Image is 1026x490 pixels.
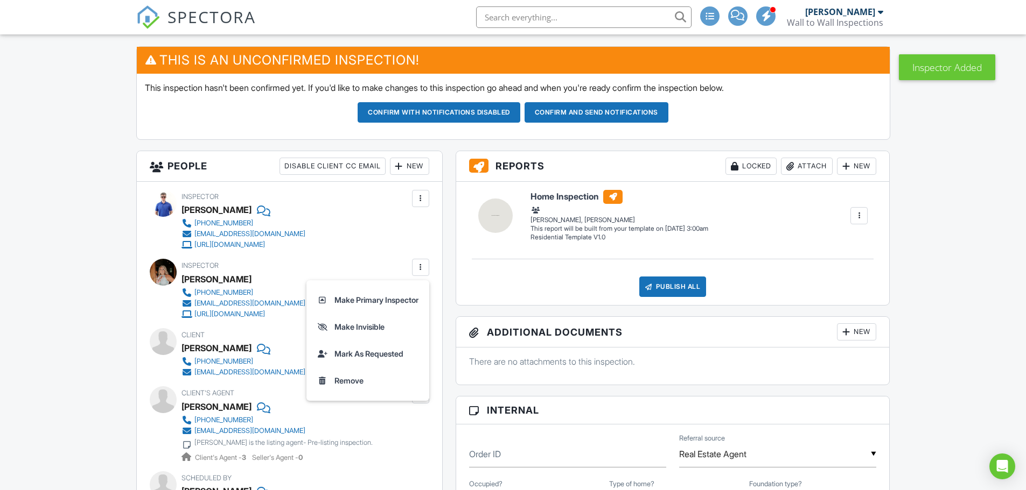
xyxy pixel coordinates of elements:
[787,17,883,28] div: Wall to Wall Inspections
[182,367,305,378] a: [EMAIL_ADDRESS][DOMAIN_NAME]
[280,158,386,175] div: Disable Client CC Email
[313,314,423,340] a: Make Invisible
[182,331,205,339] span: Client
[182,239,305,250] a: [URL][DOMAIN_NAME]
[525,102,668,123] button: Confirm and send notifications
[837,158,876,175] div: New
[137,47,890,73] h3: This is an Unconfirmed Inspection!
[531,190,708,204] h6: Home Inspection
[182,415,373,425] a: [PHONE_NUMBER]
[136,15,256,37] a: SPECTORA
[194,427,305,435] div: [EMAIL_ADDRESS][DOMAIN_NAME]
[531,224,708,233] div: This report will be built from your template on [DATE] 3:00am
[476,6,692,28] input: Search everything...
[194,438,373,447] div: [PERSON_NAME] is the listing agent- Pre-listing inspection.
[182,298,305,309] a: [EMAIL_ADDRESS][DOMAIN_NAME]
[182,287,305,298] a: [PHONE_NUMBER]
[182,389,234,397] span: Client's Agent
[145,82,882,94] p: This inspection hasn't been confirmed yet. If you'd like to make changes to this inspection go ah...
[194,416,253,424] div: [PHONE_NUMBER]
[781,158,833,175] div: Attach
[182,309,305,319] a: [URL][DOMAIN_NAME]
[749,479,802,489] label: Foundation type?
[456,151,890,182] h3: Reports
[182,474,232,482] span: Scheduled By
[137,151,442,182] h3: People
[194,288,253,297] div: [PHONE_NUMBER]
[456,317,890,347] h3: Additional Documents
[194,357,253,366] div: [PHONE_NUMBER]
[182,229,305,239] a: [EMAIL_ADDRESS][DOMAIN_NAME]
[390,158,429,175] div: New
[194,219,253,228] div: [PHONE_NUMBER]
[313,287,423,314] a: Make Primary Inspector
[182,261,219,269] span: Inspector
[182,356,305,367] a: [PHONE_NUMBER]
[195,453,248,461] span: Client's Agent -
[182,202,252,218] div: [PERSON_NAME]
[182,340,252,356] div: [PERSON_NAME]
[194,310,265,318] div: [URL][DOMAIN_NAME]
[313,367,423,394] a: Remove
[194,240,265,249] div: [URL][DOMAIN_NAME]
[989,453,1015,479] div: Open Intercom Messenger
[252,453,303,461] span: Seller's Agent -
[469,479,502,489] label: Occupied?
[182,193,219,201] span: Inspector
[194,230,305,238] div: [EMAIL_ADDRESS][DOMAIN_NAME]
[182,218,305,229] a: [PHONE_NUMBER]
[469,448,501,460] label: Order ID
[456,396,890,424] h3: Internal
[837,323,876,340] div: New
[242,453,246,461] strong: 3
[182,399,252,415] a: [PERSON_NAME]
[531,205,708,224] div: [PERSON_NAME], [PERSON_NAME]
[182,271,252,287] div: [PERSON_NAME]
[469,356,877,367] p: There are no attachments to this inspection.
[194,368,305,377] div: [EMAIL_ADDRESS][DOMAIN_NAME]
[194,299,305,308] div: [EMAIL_ADDRESS][DOMAIN_NAME]
[298,453,303,461] strong: 0
[358,102,520,123] button: Confirm with notifications disabled
[167,5,256,28] span: SPECTORA
[609,479,654,489] label: Type of home?
[136,5,160,29] img: The Best Home Inspection Software - Spectora
[313,340,423,367] a: Mark As Requested
[899,54,995,80] div: Inspector Added
[531,233,708,242] div: Residential Template V1.0
[639,276,707,297] div: Publish All
[725,158,777,175] div: Locked
[679,434,725,443] label: Referral source
[805,6,875,17] div: [PERSON_NAME]
[182,425,373,436] a: [EMAIL_ADDRESS][DOMAIN_NAME]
